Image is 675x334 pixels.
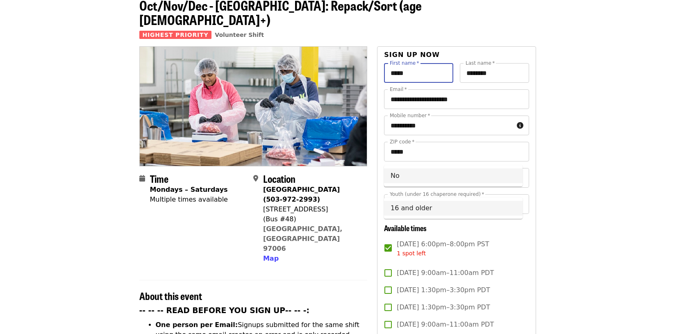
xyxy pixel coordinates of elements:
[384,51,440,59] span: Sign up now
[390,87,407,92] label: Email
[517,122,523,130] i: circle-info icon
[139,175,145,182] i: calendar icon
[263,204,361,214] div: [STREET_ADDRESS]
[390,139,414,144] label: ZIP code
[397,285,490,295] span: [DATE] 1:30pm–3:30pm PDT
[460,63,529,83] input: Last name
[384,89,529,109] input: Email
[139,306,310,315] strong: -- -- -- READ BEFORE YOU SIGN UP-- -- -:
[139,31,212,39] span: Highest Priority
[384,116,513,135] input: Mobile number
[384,168,523,183] li: No
[466,61,495,66] label: Last name
[515,198,526,210] button: Close
[139,289,202,303] span: About this event
[253,175,258,182] i: map-marker-alt icon
[140,47,367,166] img: Oct/Nov/Dec - Beaverton: Repack/Sort (age 10+) organized by Oregon Food Bank
[263,171,295,186] span: Location
[397,268,494,278] span: [DATE] 9:00am–11:00am PDT
[384,142,529,161] input: ZIP code
[384,201,523,216] li: 16 and older
[150,195,228,204] div: Multiple times available
[263,225,343,252] a: [GEOGRAPHIC_DATA], [GEOGRAPHIC_DATA] 97006
[215,32,264,38] a: Volunteer Shift
[150,171,168,186] span: Time
[384,223,427,233] span: Available times
[390,113,430,118] label: Mobile number
[263,254,279,262] span: Map
[397,320,494,329] span: [DATE] 9:00am–11:00am PDT
[263,186,340,203] strong: [GEOGRAPHIC_DATA] (503-972-2993)
[397,239,489,258] span: [DATE] 6:00pm–8:00pm PST
[263,254,279,264] button: Map
[397,302,490,312] span: [DATE] 1:30pm–3:30pm PDT
[390,61,419,66] label: First name
[390,192,484,197] label: Youth (under 16 chaperone required)
[156,321,238,329] strong: One person per Email:
[263,214,361,224] div: (Bus #48)
[397,250,426,257] span: 1 spot left
[515,172,526,184] button: Close
[384,63,453,83] input: First name
[150,186,228,193] strong: Mondays – Saturdays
